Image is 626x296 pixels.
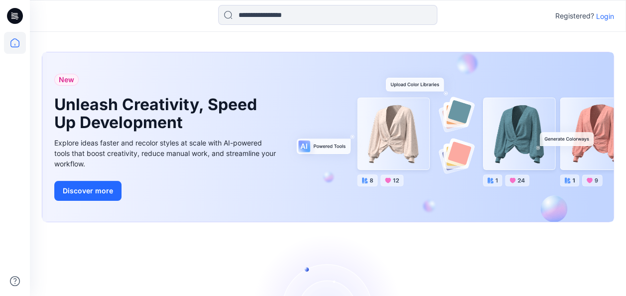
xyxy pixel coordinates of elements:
[54,181,122,201] button: Discover more
[555,10,594,22] p: Registered?
[54,96,263,132] h1: Unleash Creativity, Speed Up Development
[596,11,614,21] p: Login
[54,138,278,169] div: Explore ideas faster and recolor styles at scale with AI-powered tools that boost creativity, red...
[54,181,278,201] a: Discover more
[59,74,74,86] span: New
